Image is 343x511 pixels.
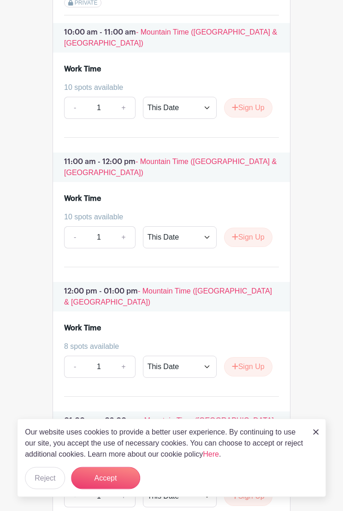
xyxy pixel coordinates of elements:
button: Sign Up [224,358,272,377]
a: - [64,97,85,119]
p: Our website uses cookies to provide a better user experience. By continuing to use our site, you ... [25,427,303,460]
div: Work Time [64,323,101,334]
div: 8 spots available [64,341,272,352]
p: 01:00 pm - 02:00 pm [53,412,290,441]
a: + [112,97,135,119]
button: Accept [71,467,140,489]
div: 10 spots available [64,82,272,94]
span: - Mountain Time ([GEOGRAPHIC_DATA] & [GEOGRAPHIC_DATA]) [64,29,277,47]
a: + [112,227,135,249]
p: 11:00 am - 12:00 pm [53,153,290,182]
div: Work Time [64,64,101,75]
a: Here [203,450,219,458]
img: close_button-5f87c8562297e5c2d7936805f587ecaba9071eb48480494691a3f1689db116b3.svg [313,429,319,435]
a: - [64,227,85,249]
span: - Mountain Time ([GEOGRAPHIC_DATA] & [GEOGRAPHIC_DATA]) [64,158,277,177]
a: + [112,356,135,378]
button: Sign Up [224,99,272,118]
p: 12:00 pm - 01:00 pm [53,282,290,312]
span: - Mountain Time ([GEOGRAPHIC_DATA] & [GEOGRAPHIC_DATA]) [64,288,272,306]
div: Work Time [64,194,101,205]
div: 10 spots available [64,212,272,223]
span: - Mountain Time ([GEOGRAPHIC_DATA] & [GEOGRAPHIC_DATA]) [64,417,274,436]
a: - [64,356,85,378]
button: Reject [25,467,65,489]
button: Sign Up [224,228,272,247]
p: 10:00 am - 11:00 am [53,23,290,53]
